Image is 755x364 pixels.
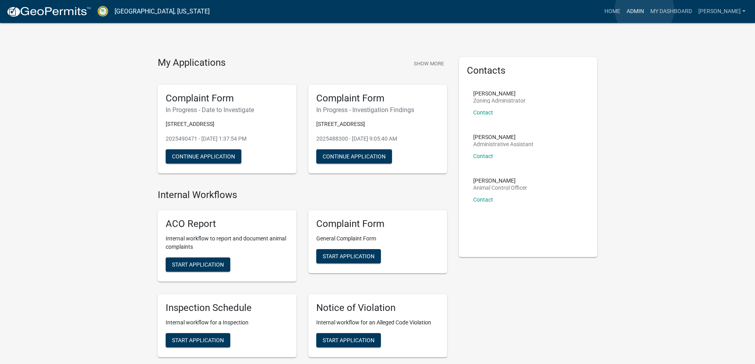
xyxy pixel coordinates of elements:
[172,261,224,268] span: Start Application
[473,91,526,96] p: [PERSON_NAME]
[623,4,647,19] a: Admin
[158,57,226,69] h4: My Applications
[647,4,695,19] a: My Dashboard
[172,337,224,343] span: Start Application
[473,185,527,191] p: Animal Control Officer
[166,257,230,272] button: Start Application
[316,249,381,263] button: Start Application
[166,106,289,114] h6: In Progress - Date to Investigate
[316,93,439,104] h5: Complaint Form
[166,120,289,128] p: [STREET_ADDRESS]
[316,318,439,327] p: Internal workflow for an Alleged Code Violation
[323,337,375,343] span: Start Application
[473,109,493,116] a: Contact
[473,178,527,183] p: [PERSON_NAME]
[316,302,439,314] h5: Notice of Violation
[316,106,439,114] h6: In Progress - Investigation Findings
[473,134,533,140] p: [PERSON_NAME]
[158,189,447,201] h4: Internal Workflows
[323,253,375,259] span: Start Application
[166,135,289,143] p: 2025490471 - [DATE] 1:37:54 PM
[166,234,289,251] p: Internal workflow to report and document animal complaints
[473,196,493,203] a: Contact
[316,218,439,230] h5: Complaint Form
[695,4,749,19] a: [PERSON_NAME]
[166,218,289,230] h5: ACO Report
[316,120,439,128] p: [STREET_ADDRESS]
[467,65,590,76] h5: Contacts
[473,98,526,103] p: Zoning Administrator
[166,93,289,104] h5: Complaint Form
[166,318,289,327] p: Internal workflow for a Inspection
[316,135,439,143] p: 2025488300 - [DATE] 9:05:40 AM
[411,57,447,70] button: Show More
[601,4,623,19] a: Home
[166,302,289,314] h5: Inspection Schedule
[166,333,230,347] button: Start Application
[316,333,381,347] button: Start Application
[316,149,392,164] button: Continue Application
[166,149,241,164] button: Continue Application
[97,6,108,17] img: Crawford County, Georgia
[473,153,493,159] a: Contact
[316,234,439,243] p: General Complaint Form
[473,141,533,147] p: Administrative Assistant
[115,5,210,18] a: [GEOGRAPHIC_DATA], [US_STATE]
